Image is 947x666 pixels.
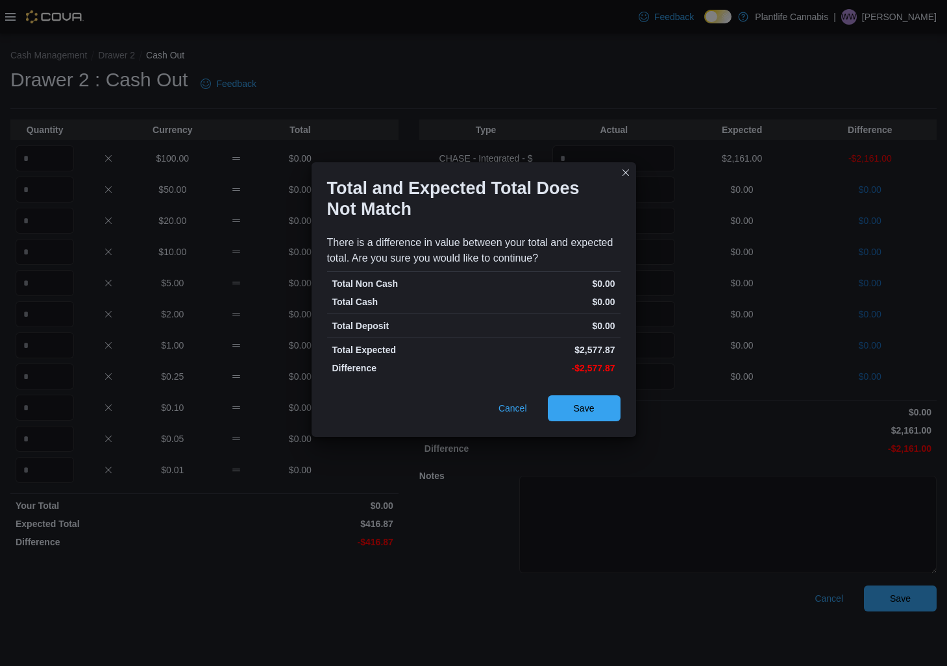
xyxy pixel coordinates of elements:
[332,295,471,308] p: Total Cash
[332,362,471,375] p: Difference
[476,277,615,290] p: $0.00
[332,319,471,332] p: Total Deposit
[618,165,633,180] button: Closes this modal window
[332,277,471,290] p: Total Non Cash
[332,343,471,356] p: Total Expected
[574,402,595,415] span: Save
[476,343,615,356] p: $2,577.87
[476,295,615,308] p: $0.00
[548,395,621,421] button: Save
[476,362,615,375] p: -$2,577.87
[327,235,621,266] div: There is a difference in value between your total and expected total. Are you sure you would like...
[327,178,610,219] h1: Total and Expected Total Does Not Match
[498,402,527,415] span: Cancel
[476,319,615,332] p: $0.00
[493,395,532,421] button: Cancel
